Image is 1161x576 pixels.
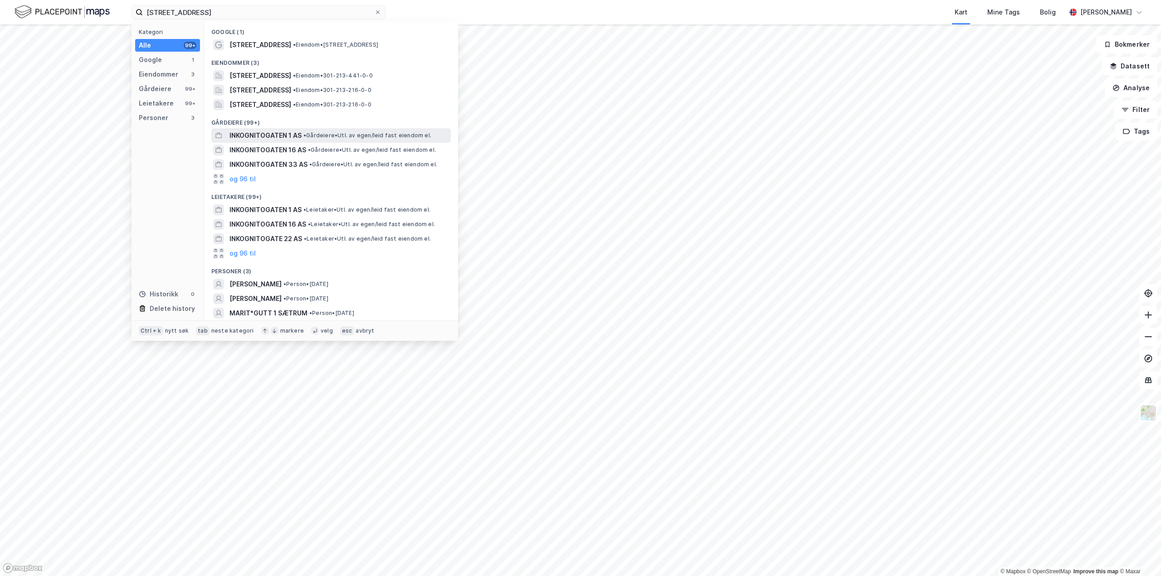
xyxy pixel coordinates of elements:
span: • [308,146,311,153]
span: Eiendom • 301-213-441-0-0 [293,72,373,79]
span: Eiendom • 301-213-216-0-0 [293,87,371,94]
span: Person • [DATE] [283,281,328,288]
div: neste kategori [211,327,254,334]
div: Gårdeiere [139,83,171,94]
div: Google [139,54,162,65]
div: 1 [189,56,196,63]
div: Bolig [1040,7,1056,18]
span: • [293,72,296,79]
div: 99+ [184,42,196,49]
span: • [293,101,296,108]
input: Søk på adresse, matrikkel, gårdeiere, leietakere eller personer [143,5,374,19]
div: Ctrl + k [139,326,163,335]
div: Gårdeiere (99+) [204,112,458,128]
span: INKOGNITOGATEN 1 AS [229,130,302,141]
div: Kart [955,7,967,18]
button: Filter [1114,101,1157,119]
span: • [283,295,286,302]
img: Z [1140,404,1157,421]
span: Gårdeiere • Utl. av egen/leid fast eiendom el. [308,146,436,154]
div: [PERSON_NAME] [1080,7,1132,18]
span: Person • [DATE] [309,310,354,317]
span: • [309,161,312,168]
span: [PERSON_NAME] [229,293,282,304]
a: OpenStreetMap [1027,568,1071,575]
div: Mine Tags [987,7,1020,18]
div: Alle [139,40,151,51]
iframe: Chat Widget [1116,532,1161,576]
div: tab [196,326,210,335]
span: • [303,132,306,139]
div: 99+ [184,85,196,92]
div: Delete history [150,303,195,314]
span: Eiendom • 301-213-216-0-0 [293,101,371,108]
button: Datasett [1102,57,1157,75]
img: logo.f888ab2527a4732fd821a326f86c7f29.svg [15,4,110,20]
div: 0 [189,290,196,298]
span: Gårdeiere • Utl. av egen/leid fast eiendom el. [309,161,437,168]
div: markere [280,327,304,334]
span: Person • [DATE] [283,295,328,302]
div: Leietakere [139,98,174,109]
div: avbryt [356,327,374,334]
span: Gårdeiere • Utl. av egen/leid fast eiendom el. [303,132,431,139]
div: esc [340,326,354,335]
span: MARIT*GUTT 1 SÆTRUM [229,308,307,319]
span: • [293,41,296,48]
span: INKOGNITOGATEN 16 AS [229,219,306,230]
button: og 96 til [229,174,256,184]
span: [STREET_ADDRESS] [229,99,291,110]
div: Eiendommer [139,69,178,80]
span: • [309,310,312,316]
button: Bokmerker [1096,35,1157,53]
span: [STREET_ADDRESS] [229,39,291,50]
div: velg [321,327,333,334]
span: [STREET_ADDRESS] [229,85,291,96]
span: • [304,235,307,242]
div: 3 [189,114,196,121]
span: • [303,206,306,213]
span: Leietaker • Utl. av egen/leid fast eiendom el. [304,235,431,242]
div: Kategori [139,29,200,35]
div: Google (1) [204,21,458,38]
div: Personer (3) [204,261,458,277]
div: Leietakere (99+) [204,186,458,203]
a: Improve this map [1073,568,1118,575]
span: • [293,87,296,93]
span: INKOGNITOGATE 22 AS [229,233,302,244]
span: [PERSON_NAME] [229,279,282,290]
span: Leietaker • Utl. av egen/leid fast eiendom el. [303,206,430,213]
div: Eiendommer (3) [204,52,458,68]
span: INKOGNITOGATEN 16 AS [229,145,306,155]
div: 3 [189,71,196,78]
div: Historikk [139,289,178,300]
button: Tags [1115,122,1157,140]
div: nytt søk [165,327,189,334]
span: INKOGNITOGATEN 33 AS [229,159,307,170]
a: Mapbox [1000,568,1025,575]
span: Eiendom • [STREET_ADDRESS] [293,41,378,48]
span: Leietaker • Utl. av egen/leid fast eiendom el. [308,221,435,228]
div: 99+ [184,100,196,107]
a: Mapbox homepage [3,563,43,573]
span: • [283,281,286,287]
span: [STREET_ADDRESS] [229,70,291,81]
button: og 96 til [229,248,256,259]
div: Personer [139,112,168,123]
span: • [308,221,311,227]
span: INKOGNITOGATEN 1 AS [229,204,302,215]
div: Kontrollprogram for chat [1116,532,1161,576]
button: Analyse [1105,79,1157,97]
